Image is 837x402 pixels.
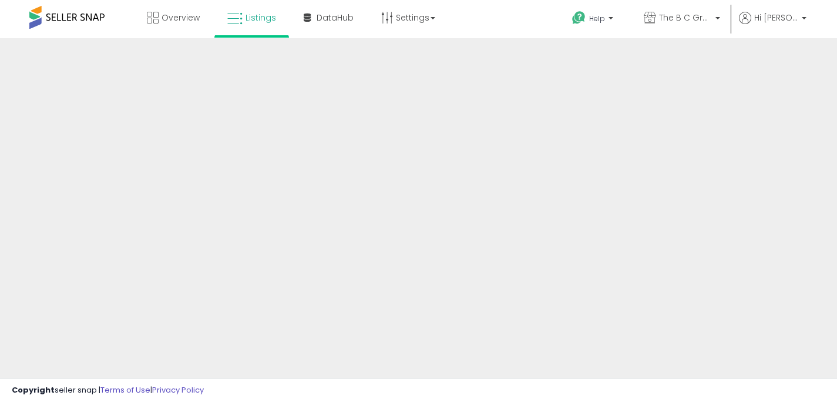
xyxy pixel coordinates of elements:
[100,384,150,396] a: Terms of Use
[754,12,798,24] span: Hi [PERSON_NAME]
[572,11,586,25] i: Get Help
[589,14,605,24] span: Help
[317,12,354,24] span: DataHub
[162,12,200,24] span: Overview
[659,12,712,24] span: The B C Group
[12,385,204,396] div: seller snap | |
[563,2,625,38] a: Help
[152,384,204,396] a: Privacy Policy
[739,12,806,38] a: Hi [PERSON_NAME]
[12,384,55,396] strong: Copyright
[246,12,276,24] span: Listings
